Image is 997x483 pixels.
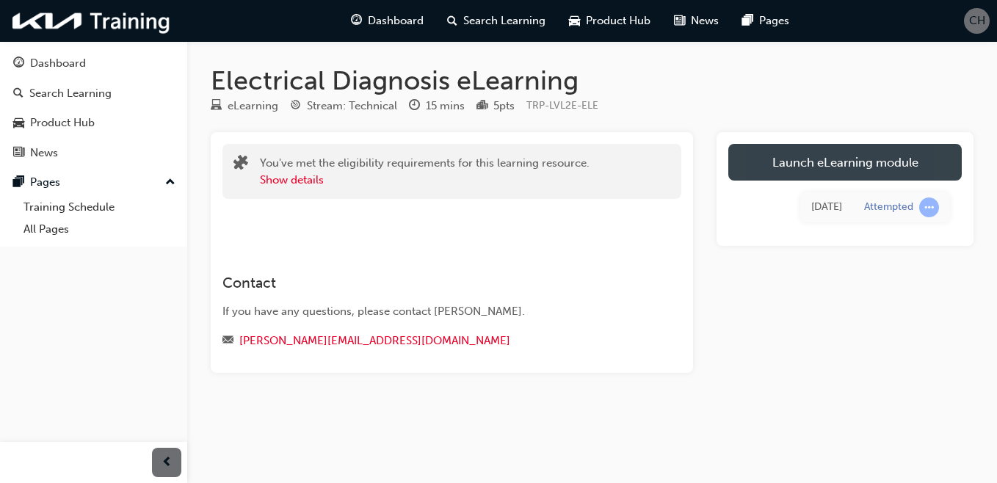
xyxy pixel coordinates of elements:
span: pages-icon [13,176,24,189]
span: Product Hub [586,12,650,29]
div: Stream: Technical [307,98,397,115]
div: 5 pts [493,98,515,115]
button: Show details [260,172,324,189]
h1: Electrical Diagnosis eLearning [211,65,974,97]
div: Pages [30,174,60,191]
span: search-icon [13,87,23,101]
a: [PERSON_NAME][EMAIL_ADDRESS][DOMAIN_NAME] [239,334,510,347]
span: clock-icon [409,100,420,113]
a: Search Learning [6,80,181,107]
a: pages-iconPages [730,6,801,36]
button: DashboardSearch LearningProduct HubNews [6,47,181,169]
div: If you have any questions, please contact [PERSON_NAME]. [222,303,681,320]
div: Duration [409,97,465,115]
div: Thu Aug 21 2025 08:21:47 GMT+1000 (Australian Eastern Standard Time) [811,199,842,216]
button: Pages [6,169,181,196]
span: learningRecordVerb_ATTEMPT-icon [919,197,939,217]
span: Learning resource code [526,99,598,112]
div: Email [222,332,681,350]
a: car-iconProduct Hub [557,6,662,36]
span: puzzle-icon [233,156,248,173]
span: news-icon [13,147,24,160]
img: kia-training [7,6,176,36]
div: Attempted [864,200,913,214]
div: Points [476,97,515,115]
span: email-icon [222,335,233,348]
span: up-icon [165,173,175,192]
div: News [30,145,58,161]
a: Launch eLearning module [728,144,962,181]
span: news-icon [674,12,685,30]
span: Dashboard [368,12,424,29]
a: search-iconSearch Learning [435,6,557,36]
div: 15 mins [426,98,465,115]
span: target-icon [290,100,301,113]
span: guage-icon [351,12,362,30]
span: pages-icon [742,12,753,30]
span: car-icon [569,12,580,30]
button: CH [964,8,990,34]
a: news-iconNews [662,6,730,36]
a: News [6,139,181,167]
a: Dashboard [6,50,181,77]
span: podium-icon [476,100,487,113]
a: Product Hub [6,109,181,137]
div: eLearning [228,98,278,115]
div: Search Learning [29,85,112,102]
div: You've met the eligibility requirements for this learning resource. [260,155,590,188]
a: Training Schedule [18,196,181,219]
div: Type [211,97,278,115]
a: guage-iconDashboard [339,6,435,36]
span: prev-icon [162,454,173,472]
div: Stream [290,97,397,115]
span: CH [969,12,985,29]
div: Dashboard [30,55,86,72]
span: search-icon [447,12,457,30]
h3: Contact [222,275,681,291]
span: News [691,12,719,29]
span: guage-icon [13,57,24,70]
div: Product Hub [30,115,95,131]
span: Pages [759,12,789,29]
a: All Pages [18,218,181,241]
span: learningResourceType_ELEARNING-icon [211,100,222,113]
span: car-icon [13,117,24,130]
span: Search Learning [463,12,545,29]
